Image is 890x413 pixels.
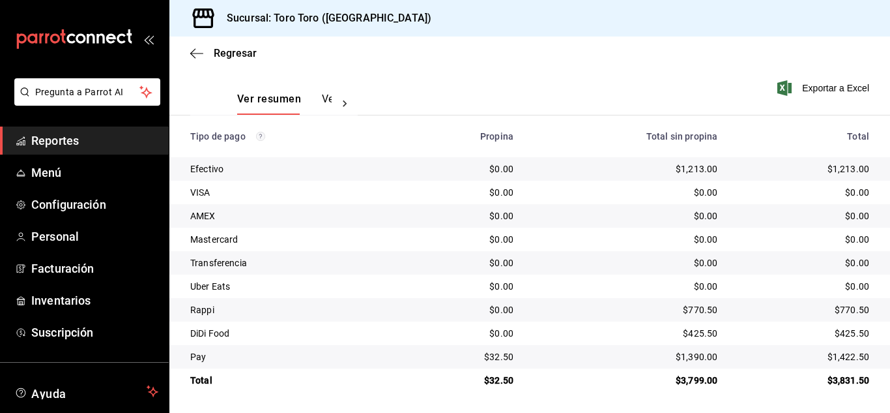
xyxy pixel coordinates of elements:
[190,256,394,269] div: Transferencia
[738,280,869,293] div: $0.00
[190,350,394,363] div: Pay
[190,131,394,142] div: Tipo de pago
[35,85,140,99] span: Pregunta a Parrot AI
[738,162,869,176] div: $1,213.00
[414,209,513,222] div: $0.00
[738,131,869,142] div: Total
[31,196,158,213] span: Configuración
[31,324,158,341] span: Suscripción
[534,280,717,293] div: $0.00
[31,164,158,181] span: Menú
[738,209,869,222] div: $0.00
[534,374,717,387] div: $3,799.00
[534,327,717,340] div: $425.50
[414,280,513,293] div: $0.00
[780,80,869,96] button: Exportar a Excel
[31,292,158,309] span: Inventarios
[190,280,394,293] div: Uber Eats
[414,233,513,246] div: $0.00
[190,186,394,199] div: VISA
[31,132,158,149] span: Reportes
[322,93,371,115] button: Ver pagos
[31,228,158,245] span: Personal
[738,327,869,340] div: $425.50
[214,47,257,59] span: Regresar
[414,131,513,142] div: Propina
[738,233,869,246] div: $0.00
[414,256,513,269] div: $0.00
[738,303,869,316] div: $770.50
[31,384,141,399] span: Ayuda
[190,162,394,176] div: Efectivo
[9,95,160,108] a: Pregunta a Parrot AI
[534,186,717,199] div: $0.00
[534,233,717,246] div: $0.00
[14,78,160,106] button: Pregunta a Parrot AI
[237,93,332,115] div: navigation tabs
[190,233,394,246] div: Mastercard
[31,260,158,277] span: Facturación
[738,350,869,363] div: $1,422.50
[237,93,301,115] button: Ver resumen
[414,327,513,340] div: $0.00
[216,10,431,26] h3: Sucursal: Toro Toro ([GEOGRAPHIC_DATA])
[190,327,394,340] div: DiDi Food
[190,47,257,59] button: Regresar
[414,374,513,387] div: $32.50
[738,374,869,387] div: $3,831.50
[534,162,717,176] div: $1,213.00
[738,256,869,269] div: $0.00
[256,132,265,141] svg: Los pagos realizados con Pay y otras terminales son montos brutos.
[414,186,513,199] div: $0.00
[414,350,513,363] div: $32.50
[414,162,513,176] div: $0.00
[190,209,394,222] div: AMEX
[534,209,717,222] div: $0.00
[534,256,717,269] div: $0.00
[534,350,717,363] div: $1,390.00
[534,131,717,142] div: Total sin propina
[738,186,869,199] div: $0.00
[143,34,154,44] button: open_drawer_menu
[414,303,513,316] div: $0.00
[190,374,394,387] div: Total
[534,303,717,316] div: $770.50
[190,303,394,316] div: Rappi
